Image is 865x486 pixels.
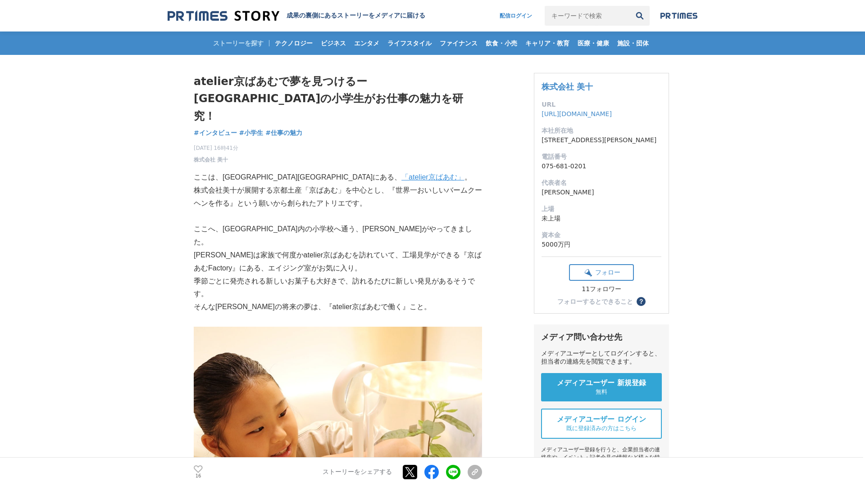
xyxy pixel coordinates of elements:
span: ファイナンス [436,39,481,47]
a: ライフスタイル [384,31,435,55]
div: 11フォロワー [569,285,634,293]
span: 医療・健康 [574,39,613,47]
p: ここは、[GEOGRAPHIC_DATA][GEOGRAPHIC_DATA]にある、 。 [194,171,482,184]
h1: atelier京ばあむで夢を見つけるー[GEOGRAPHIC_DATA]の小学生がお仕事の魅力を研究！ [194,73,482,125]
span: メディアユーザー ログイン [557,415,646,424]
a: #インタビュー [194,128,237,138]
h2: 成果の裏側にあるストーリーをメディアに届ける [287,12,425,20]
p: ここへ、[GEOGRAPHIC_DATA]内の小学校へ通う、[PERSON_NAME]がやってきました。 [194,223,482,249]
span: ？ [638,298,644,305]
a: #小学生 [239,128,264,138]
span: 飲食・小売 [482,39,521,47]
a: メディアユーザー 新規登録 無料 [541,373,662,401]
span: キャリア・教育 [522,39,573,47]
a: 成果の裏側にあるストーリーをメディアに届ける 成果の裏側にあるストーリーをメディアに届ける [168,10,425,22]
img: 成果の裏側にあるストーリーをメディアに届ける [168,10,279,22]
dd: 5000万円 [542,240,661,249]
dt: 上場 [542,204,661,214]
span: ビジネス [317,39,350,47]
a: [URL][DOMAIN_NAME] [542,110,612,117]
a: 施設・団体 [614,31,652,55]
span: メディアユーザー 新規登録 [557,378,646,388]
a: ファイナンス [436,31,481,55]
img: prtimes [660,12,697,19]
span: 既に登録済みの方はこちら [566,424,637,432]
a: ビジネス [317,31,350,55]
dt: 電話番号 [542,152,661,162]
span: テクノロジー [271,39,316,47]
a: テクノロジー [271,31,316,55]
dd: 075-681-0201 [542,162,661,171]
button: ？ [637,297,646,306]
a: 「atelier京ばあむ」 [401,173,464,181]
span: ライフスタイル [384,39,435,47]
dt: 本社所在地 [542,126,661,135]
button: フォロー [569,264,634,281]
p: そんな[PERSON_NAME]の将来の夢は、『atelier京ばあむで働く』こと。 [194,301,482,314]
a: 配信ログイン [491,6,541,26]
p: [PERSON_NAME]は家族で何度かatelier京ばあむを訪れていて、工場見学ができる『京ばあむFactory』にある、エイジング室がお気に入り。 [194,249,482,275]
span: 無料 [596,388,607,396]
dt: 資本金 [542,230,661,240]
dd: [STREET_ADDRESS][PERSON_NAME] [542,135,661,145]
button: 検索 [630,6,650,26]
div: メディア問い合わせ先 [541,332,662,342]
div: メディアユーザーとしてログインすると、担当者の連絡先を閲覧できます。 [541,350,662,366]
a: 株式会社 美十 [194,156,228,164]
span: #仕事の魅力 [265,129,302,137]
span: #インタビュー [194,129,237,137]
p: ストーリーをシェアする [323,468,392,476]
span: 施設・団体 [614,39,652,47]
a: #仕事の魅力 [265,128,302,138]
span: [DATE] 16時41分 [194,144,238,152]
span: #小学生 [239,129,264,137]
input: キーワードで検索 [545,6,630,26]
div: メディアユーザー登録を行うと、企業担当者の連絡先や、イベント・記者会見の情報など様々な特記情報を閲覧できます。 ※内容はストーリー・プレスリリースにより異なります。 [541,446,662,484]
dd: 未上場 [542,214,661,223]
dt: 代表者名 [542,178,661,188]
dd: [PERSON_NAME] [542,188,661,197]
p: 16 [194,474,203,478]
a: 医療・健康 [574,31,613,55]
a: 飲食・小売 [482,31,521,55]
a: メディアユーザー ログイン 既に登録済みの方はこちら [541,409,662,439]
p: 株式会社美十が展開する京都土産「京ばあむ」を中心とし、『世界一おいしいバームクーヘンを作る』という願いから創られたアトリエです。 [194,184,482,210]
p: 季節ごとに発売される新しいお菓子も大好きで、訪れるたびに新しい発見があるそうです。 [194,275,482,301]
a: 株式会社 美十 [542,82,593,91]
dt: URL [542,100,661,109]
div: フォローするとできること [557,298,633,305]
span: エンタメ [351,39,383,47]
a: キャリア・教育 [522,31,573,55]
a: エンタメ [351,31,383,55]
